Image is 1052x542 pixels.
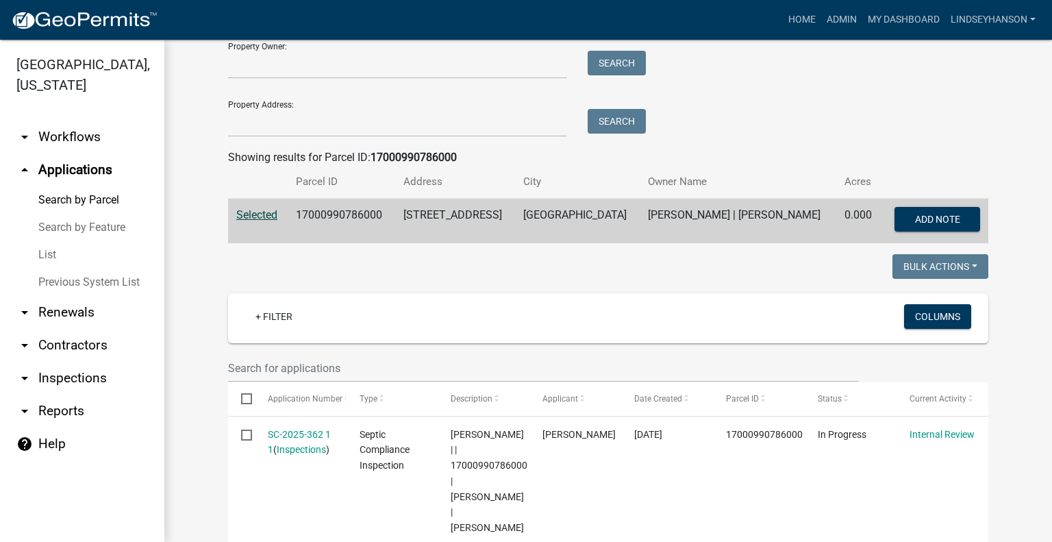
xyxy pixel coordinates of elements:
[783,7,821,33] a: Home
[16,304,33,321] i: arrow_drop_down
[542,429,616,440] span: Scott M Ellingson
[640,199,836,244] td: [PERSON_NAME] | [PERSON_NAME]
[836,166,882,198] th: Acres
[910,394,966,404] span: Current Activity
[588,109,646,134] button: Search
[228,354,858,382] input: Search for applications
[515,166,640,198] th: City
[894,207,980,232] button: Add Note
[395,199,515,244] td: [STREET_ADDRESS]
[621,382,713,415] datatable-header-cell: Date Created
[634,394,682,404] span: Date Created
[16,436,33,452] i: help
[818,429,866,440] span: In Progress
[236,208,277,221] a: Selected
[268,429,331,456] a: SC-2025-362 1 1
[713,382,805,415] datatable-header-cell: Parcel ID
[288,166,394,198] th: Parcel ID
[228,149,988,166] div: Showing results for Parcel ID:
[818,394,842,404] span: Status
[360,394,377,404] span: Type
[16,370,33,386] i: arrow_drop_down
[910,429,975,440] a: Internal Review
[588,51,646,75] button: Search
[16,162,33,178] i: arrow_drop_up
[726,394,759,404] span: Parcel ID
[451,429,527,534] span: Michelle Jevne | | 17000990786000 | JACOB A NOLL | MELISSA A NOLL
[805,382,897,415] datatable-header-cell: Status
[245,304,303,329] a: + Filter
[726,429,803,440] span: 17000990786000
[228,382,254,415] datatable-header-cell: Select
[16,337,33,354] i: arrow_drop_down
[451,394,492,404] span: Description
[892,254,988,279] button: Bulk Actions
[897,382,988,415] datatable-header-cell: Current Activity
[346,382,438,415] datatable-header-cell: Type
[16,403,33,419] i: arrow_drop_down
[821,7,862,33] a: Admin
[542,394,578,404] span: Applicant
[438,382,529,415] datatable-header-cell: Description
[515,199,640,244] td: [GEOGRAPHIC_DATA]
[254,382,346,415] datatable-header-cell: Application Number
[268,427,334,458] div: ( )
[914,214,960,225] span: Add Note
[16,129,33,145] i: arrow_drop_down
[360,429,410,471] span: Septic Compliance Inspection
[634,429,662,440] span: 06/17/2025
[836,199,882,244] td: 0.000
[862,7,945,33] a: My Dashboard
[640,166,836,198] th: Owner Name
[288,199,394,244] td: 17000990786000
[945,7,1041,33] a: Lindseyhanson
[529,382,621,415] datatable-header-cell: Applicant
[395,166,515,198] th: Address
[904,304,971,329] button: Columns
[277,444,326,455] a: Inspections
[371,151,457,164] strong: 17000990786000
[268,394,342,404] span: Application Number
